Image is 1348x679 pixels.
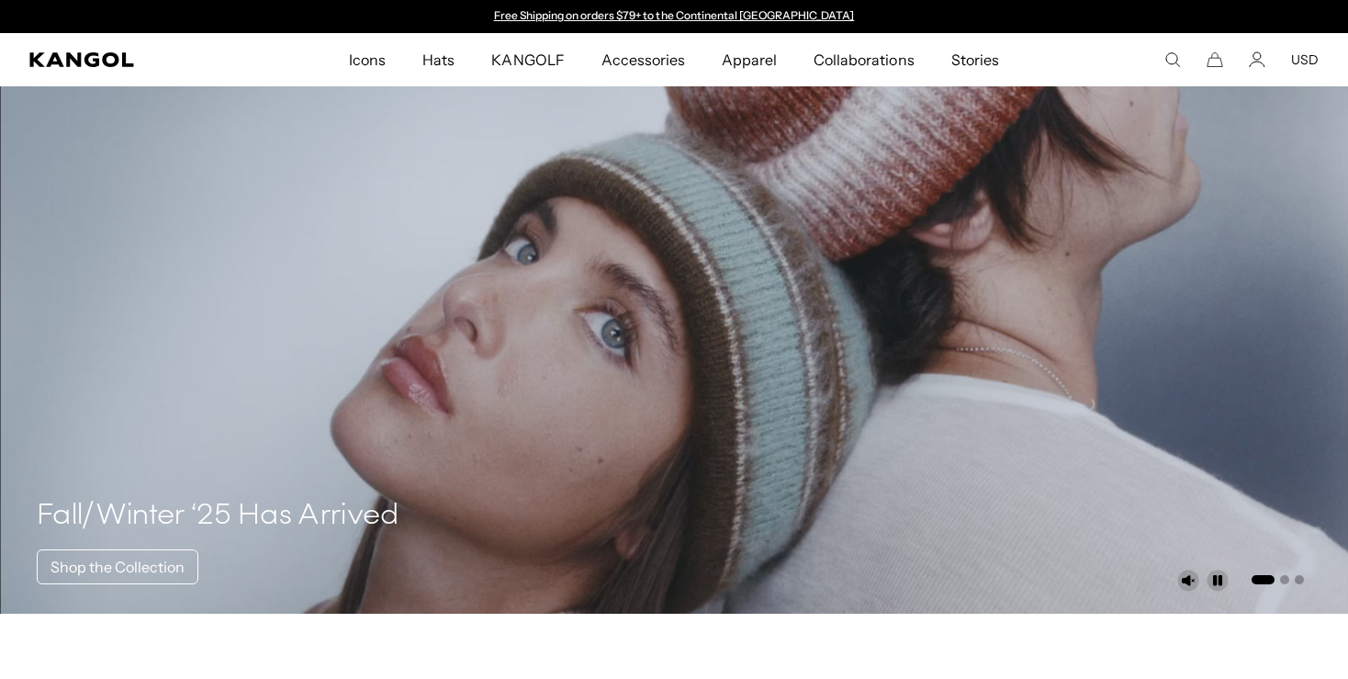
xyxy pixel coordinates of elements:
[37,549,198,584] a: Shop the Collection
[491,33,564,86] span: KANGOLF
[933,33,1017,86] a: Stories
[1295,575,1304,584] button: Go to slide 3
[1177,570,1199,592] button: Unmute
[404,33,473,86] a: Hats
[1207,570,1229,592] button: Pause
[422,33,455,86] span: Hats
[601,33,685,86] span: Accessories
[349,33,386,86] span: Icons
[951,33,999,86] span: Stories
[331,33,404,86] a: Icons
[1250,571,1304,586] ul: Select a slide to show
[1280,575,1289,584] button: Go to slide 2
[722,33,777,86] span: Apparel
[1249,51,1265,68] a: Account
[1207,51,1223,68] button: Cart
[485,9,863,24] slideshow-component: Announcement bar
[473,33,582,86] a: KANGOLF
[37,498,399,535] h4: Fall/Winter ‘25 Has Arrived
[1291,51,1319,68] button: USD
[583,33,703,86] a: Accessories
[1252,575,1275,584] button: Go to slide 1
[494,8,855,22] a: Free Shipping on orders $79+ to the Continental [GEOGRAPHIC_DATA]
[795,33,932,86] a: Collaborations
[814,33,914,86] span: Collaborations
[1164,51,1181,68] summary: Search here
[485,9,863,24] div: Announcement
[485,9,863,24] div: 1 of 2
[703,33,795,86] a: Apparel
[29,52,230,67] a: Kangol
